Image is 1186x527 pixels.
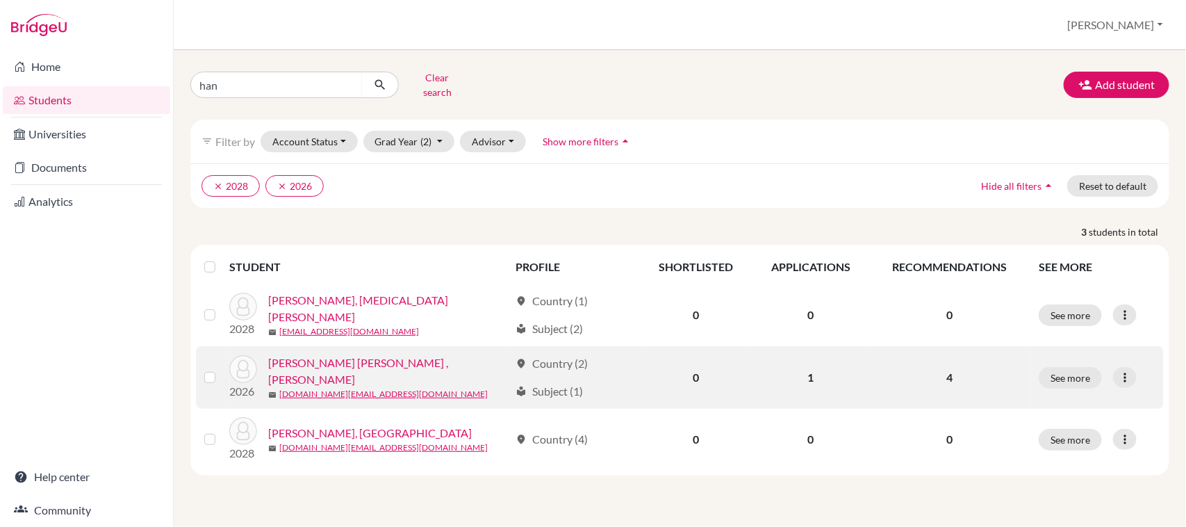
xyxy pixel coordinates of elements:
[641,346,752,409] td: 0
[878,369,1022,386] p: 4
[3,496,170,524] a: Community
[277,181,287,191] i: clear
[268,292,509,325] a: [PERSON_NAME], [MEDICAL_DATA][PERSON_NAME]
[190,72,363,98] input: Find student by name...
[268,355,509,388] a: [PERSON_NAME] [PERSON_NAME] , [PERSON_NAME]
[516,358,527,369] span: location_on
[1030,250,1164,284] th: SEE MORE
[229,417,257,445] img: Nguyễn Thạc, Hà
[532,131,645,152] button: Show more filtersarrow_drop_up
[516,321,583,337] div: Subject (2)
[641,409,752,470] td: 0
[752,250,869,284] th: APPLICATIONS
[265,175,324,197] button: clear2026
[1067,175,1158,197] button: Reset to default
[516,434,527,445] span: location_on
[1089,225,1169,239] span: students in total
[3,86,170,114] a: Students
[279,441,488,454] a: [DOMAIN_NAME][EMAIL_ADDRESS][DOMAIN_NAME]
[516,355,588,372] div: Country (2)
[229,250,507,284] th: STUDENT
[11,14,67,36] img: Bridge-U
[878,307,1022,323] p: 0
[279,325,419,338] a: [EMAIL_ADDRESS][DOMAIN_NAME]
[516,295,527,307] span: location_on
[460,131,526,152] button: Advisor
[215,135,255,148] span: Filter by
[3,188,170,216] a: Analytics
[261,131,358,152] button: Account Status
[1062,12,1169,38] button: [PERSON_NAME]
[229,293,257,321] img: Han, Tao Xu
[543,136,619,147] span: Show more filters
[201,175,260,197] button: clear2028
[981,180,1041,192] span: Hide all filters
[201,136,213,147] i: filter_list
[752,409,869,470] td: 0
[507,250,641,284] th: PROFILE
[229,355,257,383] img: Nguyễn Bảo Khánh , Han
[229,383,257,400] p: 2026
[516,431,588,448] div: Country (4)
[641,284,752,346] td: 0
[1064,72,1169,98] button: Add student
[1039,367,1102,389] button: See more
[3,120,170,148] a: Universities
[1039,305,1102,326] button: See more
[1039,429,1102,451] button: See more
[1041,179,1055,193] i: arrow_drop_up
[516,386,527,397] span: local_library
[3,154,170,181] a: Documents
[641,250,752,284] th: SHORTLISTED
[516,383,583,400] div: Subject (1)
[268,391,277,399] span: mail
[878,431,1022,448] p: 0
[268,328,277,337] span: mail
[516,293,588,309] div: Country (1)
[752,284,869,346] td: 0
[516,323,527,334] span: local_library
[268,425,472,441] a: [PERSON_NAME], [GEOGRAPHIC_DATA]
[268,444,277,453] span: mail
[363,131,455,152] button: Grad Year(2)
[619,134,633,148] i: arrow_drop_up
[279,388,488,400] a: [DOMAIN_NAME][EMAIL_ADDRESS][DOMAIN_NAME]
[3,53,170,81] a: Home
[399,67,476,103] button: Clear search
[869,250,1030,284] th: RECOMMENDATIONS
[421,136,432,147] span: (2)
[1081,225,1089,239] strong: 3
[969,175,1067,197] button: Hide all filtersarrow_drop_up
[752,346,869,409] td: 1
[3,463,170,491] a: Help center
[213,181,223,191] i: clear
[229,321,257,337] p: 2028
[229,445,257,462] p: 2028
